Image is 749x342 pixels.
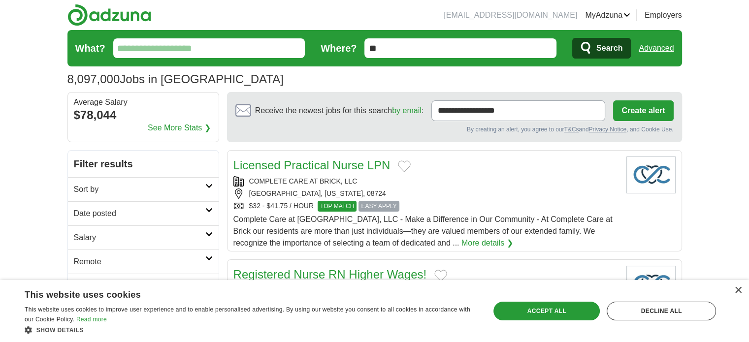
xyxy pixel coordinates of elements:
[444,9,577,21] li: [EMAIL_ADDRESS][DOMAIN_NAME]
[588,126,626,133] a: Privacy Notice
[67,4,151,26] img: Adzuna logo
[564,126,579,133] a: T&Cs
[74,208,205,219] h2: Date posted
[25,286,452,301] div: This website uses cookies
[68,151,219,177] h2: Filter results
[74,98,213,106] div: Average Salary
[74,256,205,268] h2: Remote
[68,225,219,249] a: Salary
[626,266,676,303] img: Company logo
[233,201,619,212] div: $32 - $41.75 / HOUR
[639,38,674,58] a: Advanced
[613,100,673,121] button: Create alert
[148,122,211,134] a: See More Stats ❯
[68,201,219,225] a: Date posted
[75,41,105,56] label: What?
[25,325,476,335] div: Show details
[74,106,213,124] div: $78,044
[392,106,422,115] a: by email
[255,105,423,117] span: Receive the newest jobs for this search :
[233,158,391,172] a: Licensed Practical Nurse LPN
[596,38,622,58] span: Search
[74,184,205,195] h2: Sort by
[645,9,682,21] a: Employers
[233,188,619,199] div: [GEOGRAPHIC_DATA], [US_STATE], 08724
[434,270,447,281] button: Add to favorite jobs
[233,268,427,281] a: Registered Nurse RN Higher Wages!
[68,249,219,274] a: Remote
[36,327,84,334] span: Show details
[67,72,284,86] h1: Jobs in [GEOGRAPHIC_DATA]
[734,287,742,294] div: Close
[68,177,219,201] a: Sort by
[233,176,619,187] div: COMPLETE CARE AT BRICK, LLC
[67,70,120,88] span: 8,097,000
[493,302,600,320] div: Accept all
[585,9,630,21] a: MyAdzuna
[461,237,513,249] a: More details ❯
[321,41,357,56] label: Where?
[607,302,716,320] div: Decline all
[76,316,107,323] a: Read more, opens a new window
[318,201,357,212] span: TOP MATCH
[358,201,399,212] span: EASY APPLY
[74,232,205,244] h2: Salary
[398,160,411,172] button: Add to favorite jobs
[235,125,674,134] div: By creating an alert, you agree to our and , and Cookie Use.
[25,306,470,323] span: This website uses cookies to improve user experience and to enable personalised advertising. By u...
[626,156,676,193] img: Company logo
[233,215,613,247] span: Complete Care at [GEOGRAPHIC_DATA], LLC - Make a Difference in Our Community - At Complete Care a...
[572,38,631,59] button: Search
[68,274,219,298] a: Location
